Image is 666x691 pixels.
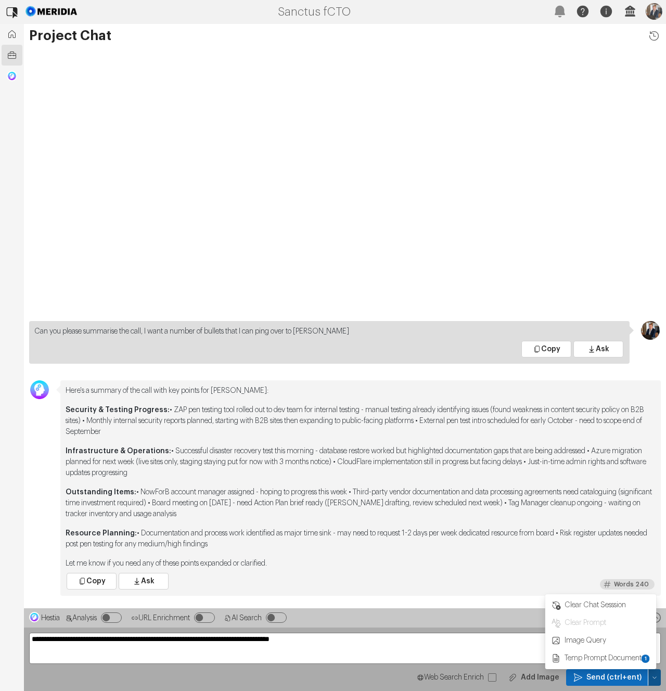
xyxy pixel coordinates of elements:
img: Profile Icon [641,321,660,340]
div: George [29,380,50,391]
span: Web Search Enrich [424,674,484,681]
img: Profile Icon [646,3,662,20]
span: Hestia [41,615,60,622]
a: Generic Chat [2,66,22,86]
span: Copy [541,344,560,354]
strong: Resource Planning: [66,530,137,537]
button: Copy [521,341,571,357]
p: Let me know if you need any of these points expanded or clarified. [66,558,656,569]
span: Send (ctrl+ent) [586,672,642,683]
p: Can you please summarise the call, I want a number of bullets that I can ping over to [PERSON_NAME] [34,326,624,337]
p: • Documentation and process work identified as major time sink - may need to request 1-2 days per... [66,528,656,550]
p: • NowForB account manager assigned - hoping to progress this week • Third-party vendor documentat... [66,487,656,520]
span: Clear Prompt [563,618,651,628]
span: Ask [596,344,609,354]
svg: Analysis [131,615,138,622]
strong: Outstanding Items: [66,489,136,496]
h1: Project Chat [29,29,661,43]
button: Ask [119,573,169,590]
img: Generic Chat [7,71,17,81]
span: Clear Chat Sesssion [563,600,651,610]
span: Copy [86,576,106,586]
svg: AI Search [224,615,232,622]
button: Ask [573,341,623,357]
button: Send (ctrl+ent) [566,669,648,686]
p: • ZAP pen testing tool rolled out to dev team for internal testing - manual testing already ident... [66,405,656,438]
span: URL Enrichment [138,615,190,622]
svg: Analysis [65,615,72,622]
div: Jon Brookes [640,321,661,331]
button: Copy [67,573,117,590]
button: Send (ctrl+ent) [648,669,661,686]
p: • Successful disaster recovery test this morning - database restore worked but highlighted docume... [66,446,656,479]
button: Add Image [501,669,566,686]
div: 1 [642,655,650,663]
span: AI Search [232,615,262,622]
span: Image Query [563,635,651,646]
img: Avatar Icon [30,380,49,399]
p: Here's a summary of the call with key points for [PERSON_NAME]: [66,386,656,396]
svg: WebSearch [417,674,424,681]
strong: Infrastructure & Operations: [66,447,171,455]
div: Send (ctrl+ent) [548,597,654,667]
strong: Security & Testing Progress: [66,406,170,414]
span: Ask [141,576,155,586]
span: Temp Prompt Document [563,653,651,663]
span: Analysis [72,615,97,622]
img: Hestia [29,612,40,622]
